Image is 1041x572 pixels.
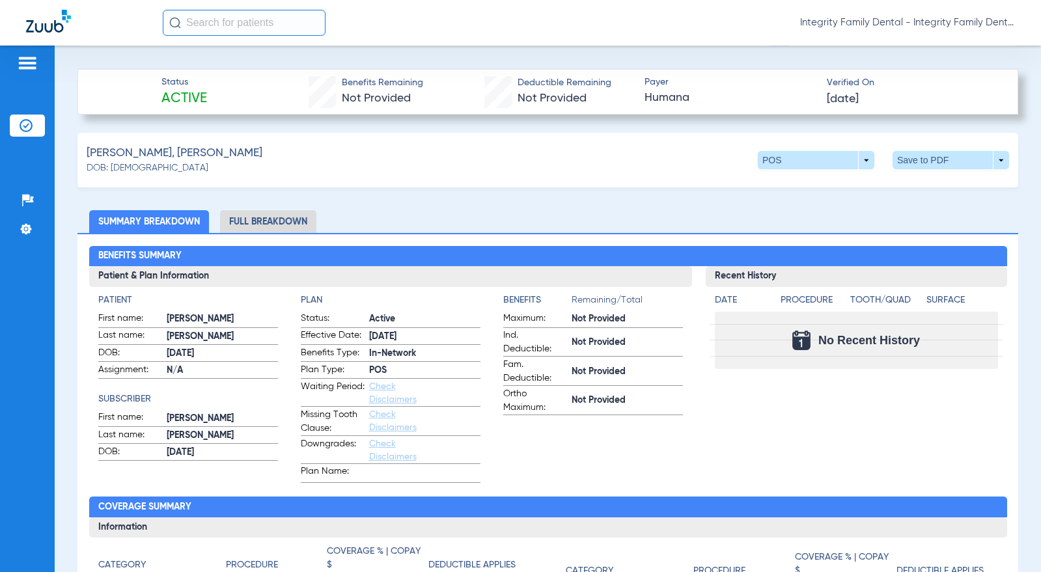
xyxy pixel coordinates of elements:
[89,517,1007,538] h3: Information
[87,161,208,175] span: DOB: [DEMOGRAPHIC_DATA]
[827,91,859,107] span: [DATE]
[89,266,692,287] h3: Patient & Plan Information
[369,439,417,461] a: Check Disclaimers
[167,429,278,443] span: [PERSON_NAME]
[758,151,874,169] button: POS
[98,346,162,362] span: DOB:
[503,293,572,307] h4: Benefits
[428,558,516,572] h4: Deductible Applies
[827,76,997,90] span: Verified On
[818,334,920,347] span: No Recent History
[572,312,683,326] span: Not Provided
[926,293,998,312] app-breakdown-title: Surface
[645,90,815,106] span: Humana
[98,392,278,406] h4: Subscriber
[781,293,846,312] app-breakdown-title: Procedure
[369,312,480,326] span: Active
[715,293,770,312] app-breakdown-title: Date
[89,497,1007,517] h2: Coverage Summary
[301,465,365,482] span: Plan Name:
[167,364,278,377] span: N/A
[98,363,162,379] span: Assignment:
[167,412,278,426] span: [PERSON_NAME]
[503,329,567,356] span: Ind. Deductible:
[89,246,1007,267] h2: Benefits Summary
[167,446,278,459] span: [DATE]
[369,364,480,377] span: POS
[98,558,146,572] h4: Category
[645,75,815,89] span: Payer
[98,329,162,344] span: Last name:
[572,365,683,379] span: Not Provided
[98,293,278,307] h4: Patient
[369,330,480,344] span: [DATE]
[301,437,365,463] span: Downgrades:
[167,330,278,344] span: [PERSON_NAME]
[301,346,365,362] span: Benefits Type:
[800,16,1015,29] span: Integrity Family Dental - Integrity Family Dental
[169,17,181,29] img: Search Icon
[98,411,162,426] span: First name:
[792,331,811,350] img: Calendar
[369,382,417,404] a: Check Disclaimers
[301,363,365,379] span: Plan Type:
[220,210,316,233] li: Full Breakdown
[301,408,365,435] span: Missing Tooth Clause:
[342,76,423,90] span: Benefits Remaining
[369,347,480,361] span: In-Network
[98,428,162,444] span: Last name:
[301,293,480,307] h4: Plan
[503,358,567,385] span: Fam. Deductible:
[926,293,998,307] h4: Surface
[163,10,326,36] input: Search for patients
[301,312,365,327] span: Status:
[503,312,567,327] span: Maximum:
[503,387,567,415] span: Ortho Maximum:
[572,394,683,407] span: Not Provided
[850,293,922,307] h4: Tooth/Quad
[87,145,262,161] span: [PERSON_NAME], [PERSON_NAME]
[572,336,683,349] span: Not Provided
[850,293,922,312] app-breakdown-title: Tooth/Quad
[342,92,411,104] span: Not Provided
[369,410,417,432] a: Check Disclaimers
[167,312,278,326] span: [PERSON_NAME]
[98,445,162,461] span: DOB:
[98,312,162,327] span: First name:
[893,151,1009,169] button: Save to PDF
[781,293,846,307] h4: Procedure
[518,92,587,104] span: Not Provided
[26,10,71,33] img: Zuub Logo
[503,293,572,312] app-breakdown-title: Benefits
[167,347,278,361] span: [DATE]
[572,293,683,312] span: Remaining/Total
[327,545,421,572] h4: Coverage % | Copay $
[976,510,1041,572] iframe: Chat Widget
[161,75,207,89] span: Status
[17,55,38,71] img: hamburger-icon
[161,90,207,108] span: Active
[706,266,1007,287] h3: Recent History
[89,210,209,233] li: Summary Breakdown
[226,558,278,572] h4: Procedure
[301,380,365,406] span: Waiting Period:
[301,329,365,344] span: Effective Date:
[518,76,611,90] span: Deductible Remaining
[715,293,770,307] h4: Date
